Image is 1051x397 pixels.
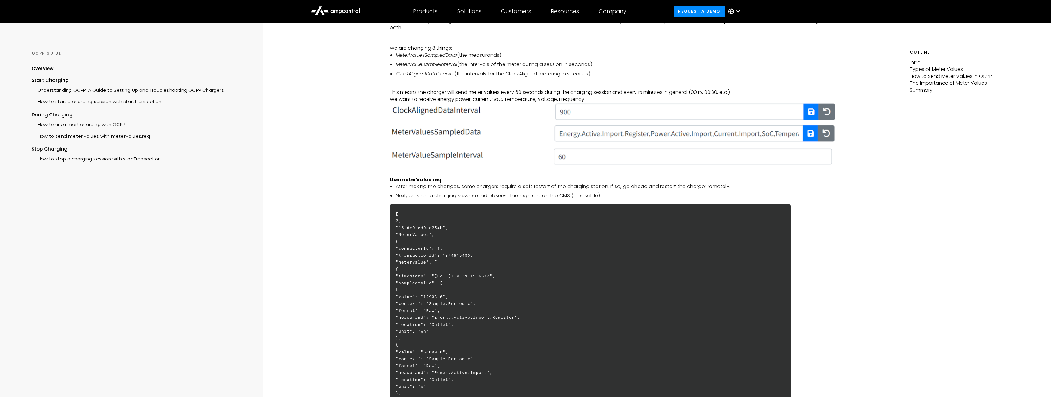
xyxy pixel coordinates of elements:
[910,80,1020,87] p: The Importance of Meter Values
[396,61,836,68] li: (the intervals of the meter during a session in seconds)
[910,59,1020,66] p: Intro
[457,8,481,15] div: Solutions
[705,17,736,24] em: ClockAligned
[674,6,725,17] a: Request a demo
[32,65,54,77] a: Overview
[390,169,836,176] p: ‍
[910,66,1020,73] p: Types of Meter Values
[396,52,457,59] em: MeterValuesSampledData
[32,95,162,106] a: How to start a charging session with startTransaction
[396,192,836,199] li: Next, we start a charging session and observe the log data on the CMS (if possible)
[501,8,531,15] div: Customers
[910,87,1020,94] p: Summary
[654,17,687,24] em: SampledData
[32,51,242,56] div: OCPP GUIDE
[32,118,125,129] a: How to use smart charging with OCPP
[413,8,438,15] div: Products
[390,45,836,52] p: We are changing 3 things:
[390,10,836,45] p: Go into your Charging Management System (CMS), which gives you access to the charging station log...
[396,71,836,77] li: (the intervals for the ClockAligned metering in seconds)
[551,8,579,15] div: Resources
[390,82,836,89] p: ‍
[32,130,150,141] a: How to send meter values with meterValues.req
[910,73,1020,80] p: How to Send Meter Values in OCPP
[599,8,626,15] div: Company
[32,152,161,164] a: How to stop a charging session with stopTransaction
[390,147,836,167] img: OCPP MeterValueSampleInterval (the intervals of the meter during a session in seconds)
[910,49,1020,56] h5: Outline
[32,65,54,72] div: Overview
[396,70,454,77] em: ClockAlignedDataInterval
[396,61,457,68] em: MeterValueSampleInterval
[396,52,836,59] li: (the measurands)
[32,111,242,118] div: During Charging
[390,89,836,103] p: This means the charger will send meter values every 60 seconds during the charging session and ev...
[390,103,836,120] img: OCPP ClockAlignedDataInterval (the intervals for the ClockAligned metering in seconds)
[390,176,442,183] strong: Use meterValue.req
[390,123,836,144] img: OCPP MeterValuesSampledData (the measurands)
[32,146,242,152] div: Stop Charging
[396,183,836,190] li: After making the changes, some chargers require a soft restart of the charging station. If so, go...
[32,84,224,95] a: Understanding OCPP: A Guide to Setting Up and Troubleshooting OCPP Chargers
[32,77,242,84] div: Start Charging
